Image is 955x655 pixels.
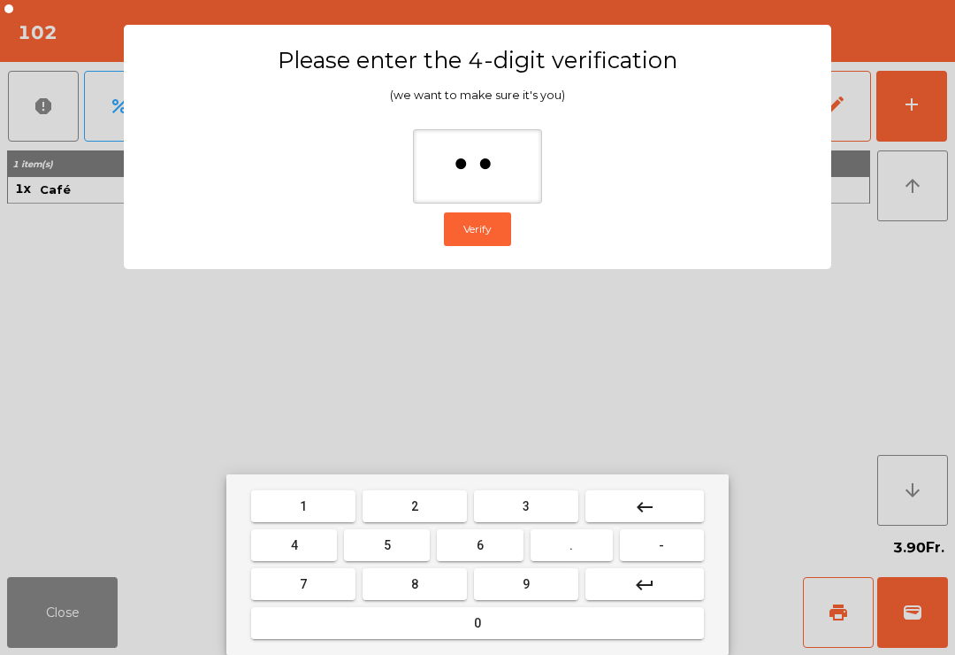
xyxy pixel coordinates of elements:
span: 5 [384,538,391,552]
span: 2 [411,499,418,513]
span: 1 [300,499,307,513]
mat-icon: keyboard_return [634,574,655,596]
span: 3 [523,499,530,513]
span: (we want to make sure it's you) [390,89,565,102]
span: 0 [474,616,481,630]
span: 9 [523,577,530,591]
button: Verify [444,212,511,246]
span: 6 [477,538,484,552]
h3: Please enter the 4-digit verification [158,46,797,74]
span: 8 [411,577,418,591]
span: 7 [300,577,307,591]
span: - [659,538,664,552]
span: . [569,538,573,552]
mat-icon: keyboard_backspace [634,497,655,518]
span: 4 [291,538,298,552]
